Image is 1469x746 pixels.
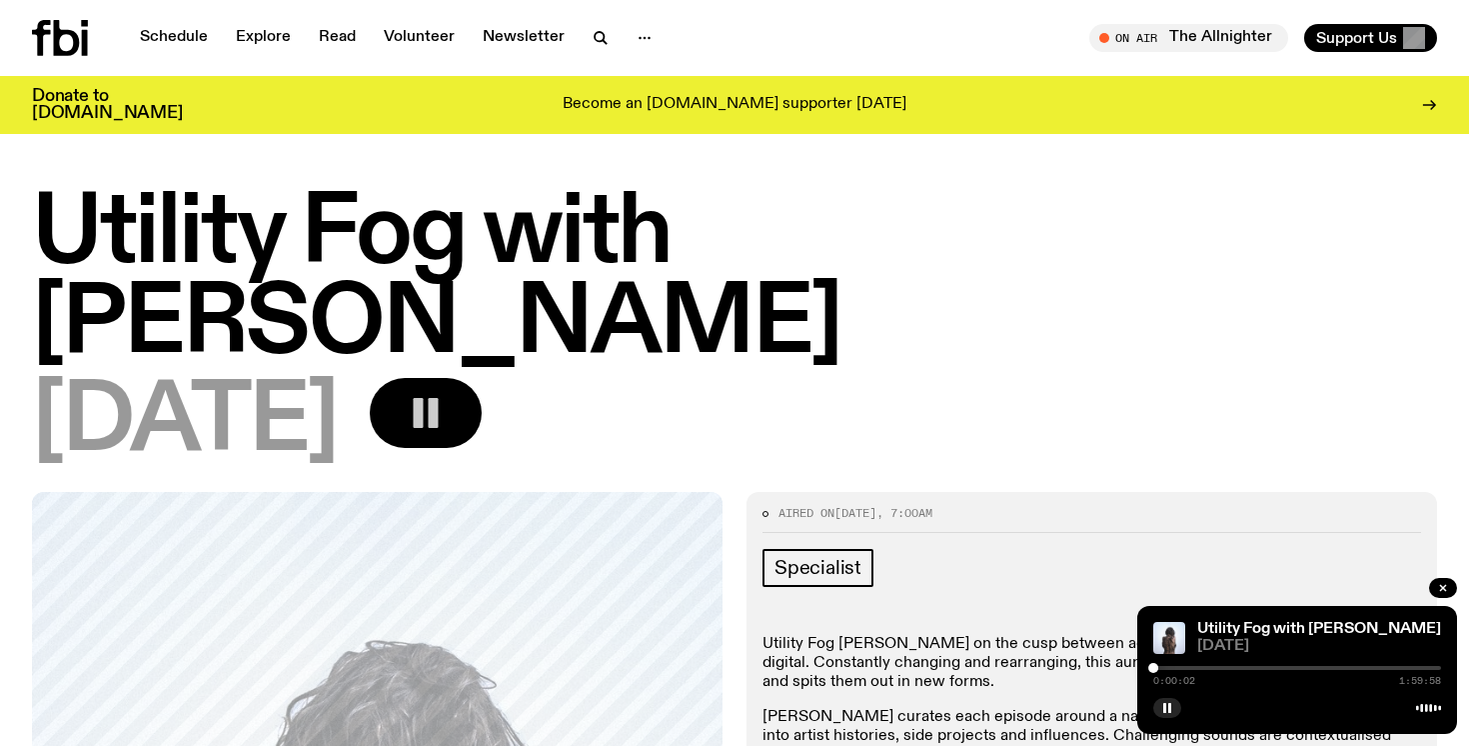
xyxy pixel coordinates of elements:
[834,505,876,521] span: [DATE]
[1153,676,1195,686] span: 0:00:02
[32,88,183,122] h3: Donate to [DOMAIN_NAME]
[1089,24,1288,52] button: On AirThe Allnighter
[1304,24,1437,52] button: Support Us
[774,557,861,579] span: Specialist
[778,505,834,521] span: Aired on
[128,24,220,52] a: Schedule
[1153,622,1185,654] img: Cover of Leese's album Δ
[1197,639,1441,654] span: [DATE]
[1197,621,1441,637] a: Utility Fog with [PERSON_NAME]
[876,505,932,521] span: , 7:00am
[32,190,1437,370] h1: Utility Fog with [PERSON_NAME]
[32,378,338,468] span: [DATE]
[1399,676,1441,686] span: 1:59:58
[762,549,873,587] a: Specialist
[762,635,1421,693] p: Utility Fog [PERSON_NAME] on the cusp between acoustic and electronic, organic and digital. Const...
[563,96,906,114] p: Become an [DOMAIN_NAME] supporter [DATE]
[224,24,303,52] a: Explore
[1111,30,1278,45] span: Tune in live
[307,24,368,52] a: Read
[1316,29,1397,47] span: Support Us
[471,24,577,52] a: Newsletter
[372,24,467,52] a: Volunteer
